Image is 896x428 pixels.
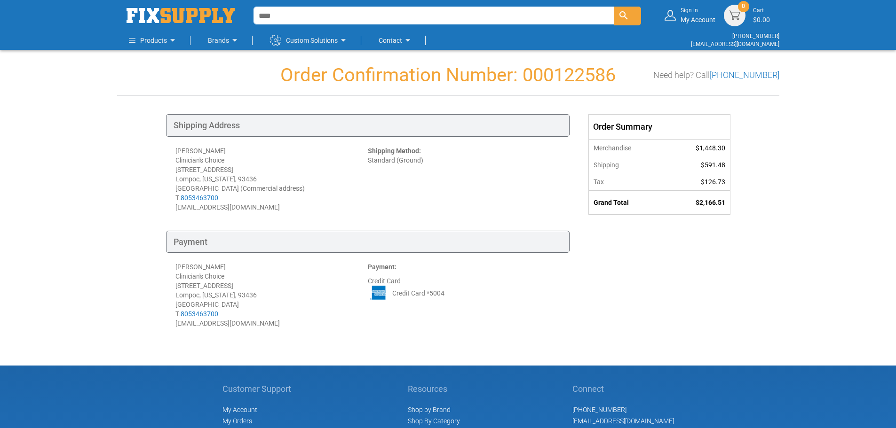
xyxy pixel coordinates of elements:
span: My Orders [222,417,252,425]
div: Shipping Address [166,114,570,137]
a: Shop By Category [408,417,460,425]
h3: Need help? Call [653,70,779,80]
th: Shipping [589,156,666,173]
div: [PERSON_NAME] Clinician's Choice [STREET_ADDRESS] Lompoc, [US_STATE], 93436 [GEOGRAPHIC_DATA] T: ... [175,262,368,328]
small: Cart [753,7,770,15]
a: Shop by Brand [408,406,451,413]
a: [EMAIL_ADDRESS][DOMAIN_NAME] [572,417,674,425]
span: $126.73 [701,178,725,186]
th: Tax [589,173,666,191]
img: AE [368,286,389,300]
h5: Resources [408,384,461,394]
div: Standard (Ground) [368,146,560,212]
h1: Order Confirmation Number: 000122586 [117,65,779,86]
a: Products [129,31,178,50]
a: store logo [127,8,235,23]
div: [PERSON_NAME] Clinician's Choice [STREET_ADDRESS] Lompoc, [US_STATE], 93436 [GEOGRAPHIC_DATA] (Co... [175,146,368,212]
a: [EMAIL_ADDRESS][DOMAIN_NAME] [691,41,779,47]
span: 0 [742,2,745,10]
a: Brands [208,31,240,50]
div: My Account [681,7,715,24]
strong: Grand Total [594,199,629,206]
strong: Shipping Method: [368,147,421,155]
div: Credit Card [368,262,560,328]
a: Contact [379,31,413,50]
div: Order Summary [589,115,730,139]
img: Fix Industrial Supply [127,8,235,23]
a: Custom Solutions [270,31,349,50]
small: Sign in [681,7,715,15]
a: [PHONE_NUMBER] [572,406,626,413]
th: Merchandise [589,139,666,156]
span: $0.00 [753,16,770,23]
span: Credit Card *5004 [392,288,444,298]
h5: Connect [572,384,674,394]
a: 8053463700 [181,310,218,318]
a: 8053463700 [181,194,218,202]
h5: Customer Support [222,384,296,394]
div: Payment [166,231,570,253]
a: [PHONE_NUMBER] [732,33,779,39]
a: [PHONE_NUMBER] [710,70,779,80]
span: $2,166.51 [696,199,725,206]
span: $1,448.30 [696,144,725,152]
span: $591.48 [701,161,725,169]
span: My Account [222,406,257,413]
strong: Payment: [368,263,396,271]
